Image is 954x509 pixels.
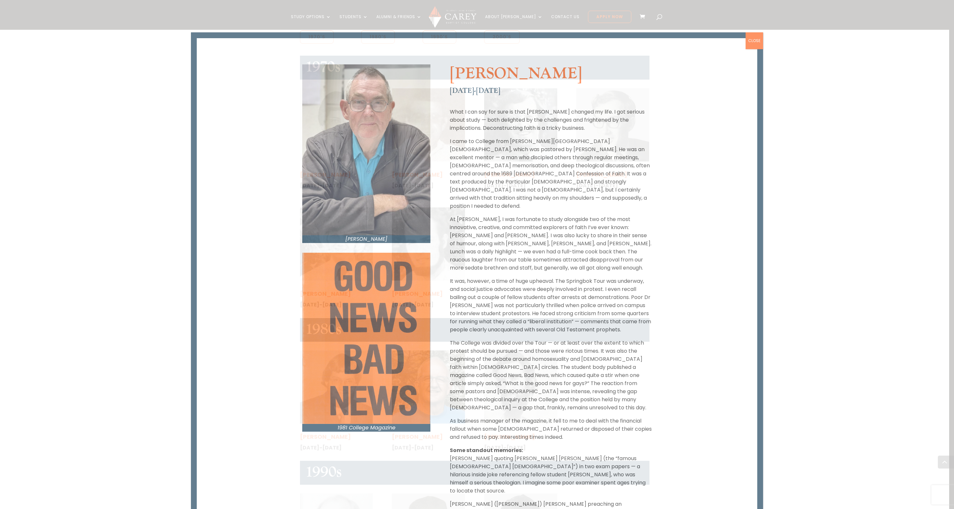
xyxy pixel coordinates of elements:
p: It was, however, a time of huge upheaval. The Springbok Tour was underway, and social justice adv... [450,277,652,339]
p: What I can say for sure is that [PERSON_NAME] changed my life. I got serious about study — both d... [450,108,652,137]
p: I came to College from [PERSON_NAME][GEOGRAPHIC_DATA][DEMOGRAPHIC_DATA], which was pastored by [P... [450,137,652,215]
p: The College was divided over the Tour — or at least over the extent to which protest should be pu... [450,339,652,417]
button: Close [746,32,763,49]
p: 1981 College Magazine [302,424,430,432]
h2: [PERSON_NAME] [450,64,652,86]
li: [PERSON_NAME] quoting [PERSON_NAME] [PERSON_NAME] (the “famous [DEMOGRAPHIC_DATA] [DEMOGRAPHIC_DA... [450,454,652,495]
p: At [PERSON_NAME], I was fortunate to study alongside two of the most innovative, creative, and co... [450,215,652,277]
strong: Some standout memories: [450,447,523,454]
p: [PERSON_NAME] [302,235,430,243]
h4: [DATE]-[DATE] [450,86,652,98]
p: As business manager of the magazine, it fell to me to deal with the financial fallout when some [... [450,417,652,446]
img: Rob Kilpatrick [302,64,430,235]
img: Good News Bad News_1981 [302,253,430,424]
